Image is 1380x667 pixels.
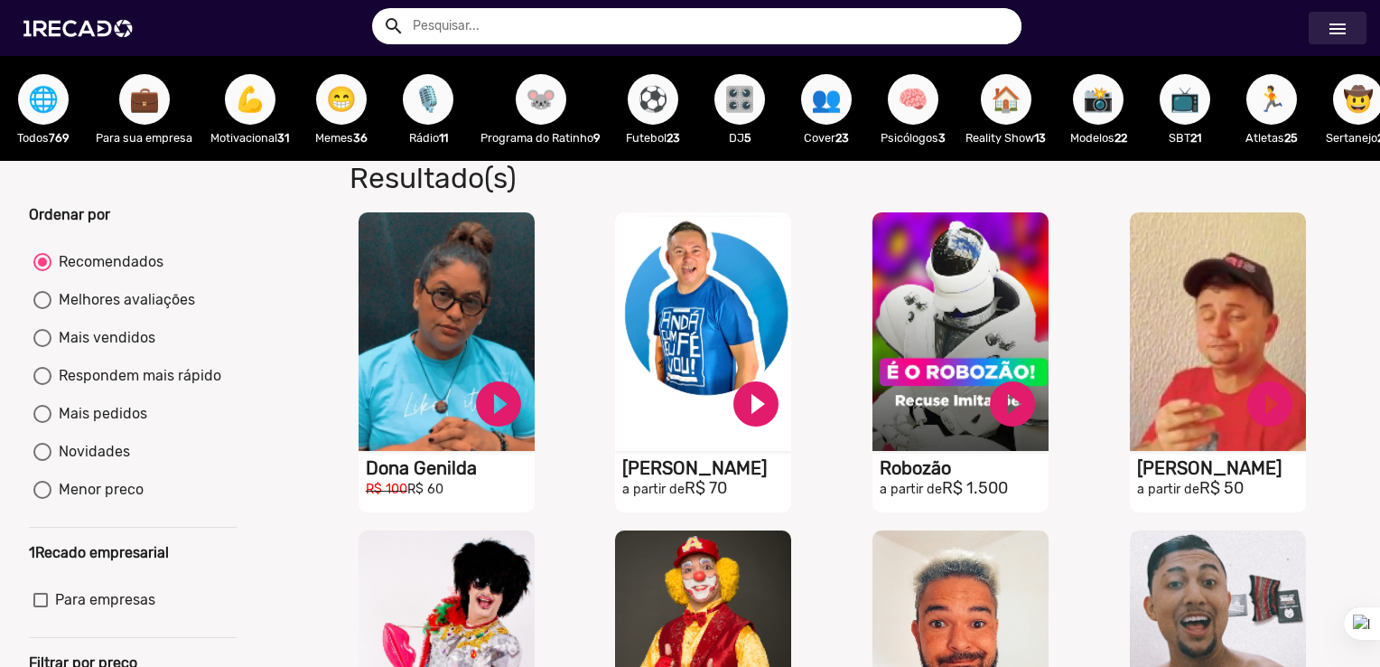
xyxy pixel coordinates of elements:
small: a partir de [880,482,942,497]
b: 769 [49,131,70,145]
p: Para sua empresa [96,129,192,146]
p: Memes [307,129,376,146]
button: 👥 [801,74,852,125]
div: Menor preco [51,479,144,501]
a: play_circle_filled [1243,377,1297,431]
span: Para empresas [55,589,155,611]
small: a partir de [622,482,685,497]
small: R$ 100 [366,482,407,497]
button: 🧠 [888,74,938,125]
b: 1Recado empresarial [29,544,169,561]
button: 😁 [316,74,367,125]
p: Todos [9,129,78,146]
video: S1RECADO vídeos dedicados para fãs e empresas [615,212,791,451]
p: Reality Show [965,129,1046,146]
video: S1RECADO vídeos dedicados para fãs e empresas [1130,212,1306,451]
b: 21 [1190,131,1201,145]
button: 🎙️ [403,74,453,125]
small: a partir de [1137,482,1199,497]
span: 🌐 [28,74,59,125]
span: 📸 [1083,74,1114,125]
mat-icon: Início [1327,18,1348,40]
b: 23 [835,131,849,145]
h1: Resultado(s) [336,161,994,195]
h1: [PERSON_NAME] [1137,457,1306,479]
small: R$ 60 [407,482,443,497]
div: Novidades [51,441,130,463]
span: 👥 [811,74,842,125]
span: 🧠 [898,74,928,125]
h2: R$ 50 [1137,479,1306,499]
b: 22 [1114,131,1127,145]
b: 36 [353,131,368,145]
p: Programa do Ratinho [480,129,601,146]
button: 💪 [225,74,275,125]
span: 🏃 [1256,74,1287,125]
a: play_circle_filled [729,377,783,431]
video: S1RECADO vídeos dedicados para fãs e empresas [872,212,1049,451]
button: 🎛️ [714,74,765,125]
b: 9 [593,131,601,145]
button: 🏠 [981,74,1031,125]
button: 🏃 [1246,74,1297,125]
b: Ordenar por [29,206,110,223]
div: Mais vendidos [51,327,155,349]
span: 🎛️ [724,74,755,125]
input: Pesquisar... [399,8,1021,44]
span: 🐭 [526,74,556,125]
button: Example home icon [377,9,408,41]
b: 3 [938,131,946,145]
h1: Robozão [880,457,1049,479]
button: 🌐 [18,74,69,125]
b: 23 [667,131,680,145]
span: 💪 [235,74,266,125]
b: 11 [439,131,448,145]
span: 🏠 [991,74,1021,125]
span: 🤠 [1343,74,1374,125]
b: 5 [744,131,751,145]
a: play_circle_filled [985,377,1040,431]
p: SBT [1151,129,1219,146]
span: 💼 [129,74,160,125]
div: Mais pedidos [51,403,147,425]
video: S1RECADO vídeos dedicados para fãs e empresas [359,212,535,451]
button: ⚽ [628,74,678,125]
p: Futebol [619,129,687,146]
p: DJ [705,129,774,146]
h2: R$ 70 [622,479,791,499]
p: Cover [792,129,861,146]
span: ⚽ [638,74,668,125]
p: Rádio [394,129,462,146]
p: Atletas [1237,129,1306,146]
div: Melhores avaliações [51,289,195,311]
mat-icon: Example home icon [383,15,405,37]
button: 📸 [1073,74,1124,125]
div: Respondem mais rápido [51,365,221,387]
a: play_circle_filled [471,377,526,431]
h1: [PERSON_NAME] [622,457,791,479]
b: 31 [277,131,289,145]
span: 🎙️ [413,74,443,125]
p: Psicólogos [879,129,947,146]
button: 💼 [119,74,170,125]
button: 🐭 [516,74,566,125]
h2: R$ 1.500 [880,479,1049,499]
h1: Dona Genilda [366,457,535,479]
p: Motivacional [210,129,289,146]
div: Recomendados [51,251,163,273]
b: 25 [1284,131,1298,145]
span: 📺 [1170,74,1200,125]
b: 13 [1034,131,1046,145]
span: 😁 [326,74,357,125]
button: 📺 [1160,74,1210,125]
p: Modelos [1064,129,1133,146]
